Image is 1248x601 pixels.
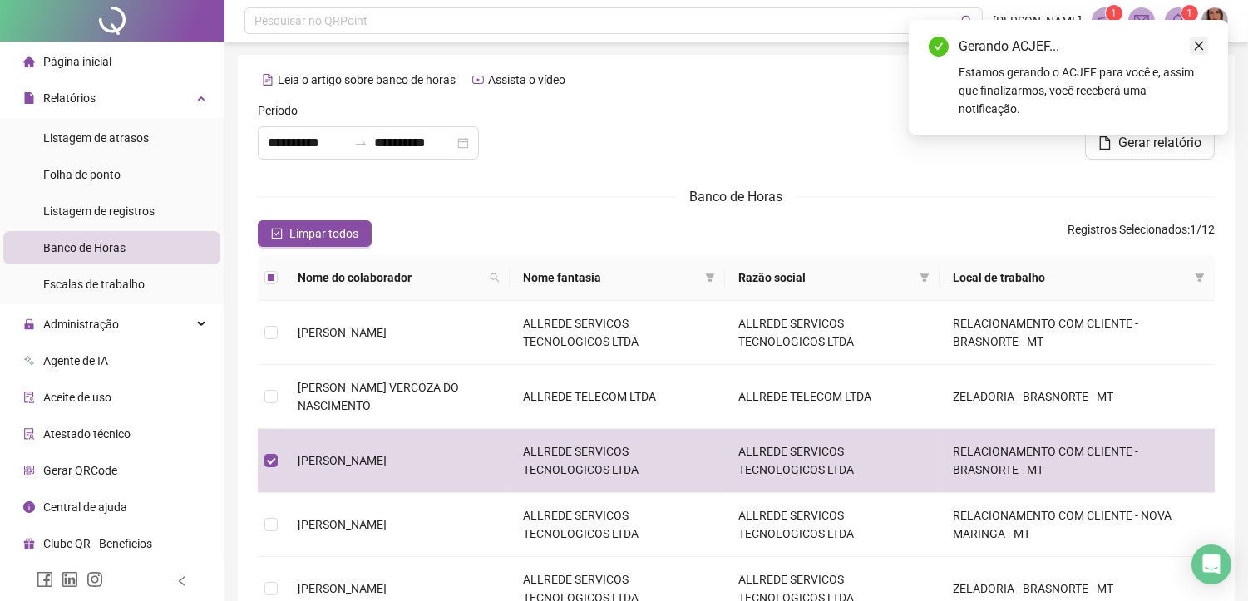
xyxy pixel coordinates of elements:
span: search [961,15,974,27]
span: close [1193,40,1205,52]
span: Razão social [738,268,914,287]
span: Nome do colaborador [298,268,483,287]
img: 78555 [1202,8,1227,33]
span: Central de ajuda [43,500,127,514]
sup: 1 [1106,5,1122,22]
span: lock [23,318,35,330]
span: Leia o artigo sobre banco de horas [278,73,456,86]
span: Relatórios [43,91,96,105]
span: gift [23,538,35,549]
span: bell [1171,13,1186,28]
span: filter [702,265,718,290]
span: left [176,575,188,587]
span: filter [1195,273,1205,283]
span: mail [1134,13,1149,28]
span: solution [23,428,35,440]
span: Agente de IA [43,354,108,367]
span: Gerar QRCode [43,464,117,477]
span: Limpar todos [289,224,358,243]
span: filter [705,273,715,283]
span: Listagem de atrasos [43,131,149,145]
td: RELACIONAMENTO COM CLIENTE - BRASNORTE - MT [940,429,1215,493]
td: ALLREDE SERVICOS TECNOLOGICOS LTDA [510,429,725,493]
span: Local de trabalho [953,268,1188,287]
span: [PERSON_NAME] [298,582,387,595]
span: Atestado técnico [43,427,131,441]
div: Gerando ACJEF... [959,37,1208,57]
span: file-text [262,74,274,86]
span: Administração [43,318,119,331]
td: ALLREDE SERVICOS TECNOLOGICOS LTDA [725,429,940,493]
span: 1 [1187,7,1193,19]
span: Aceite de uso [43,391,111,404]
span: Registros Selecionados [1068,223,1187,236]
td: ALLREDE SERVICOS TECNOLOGICOS LTDA [510,301,725,365]
span: Folha de ponto [43,168,121,181]
span: check-circle [929,37,949,57]
span: filter [920,273,930,283]
span: Nome fantasia [523,268,698,287]
div: Estamos gerando o ACJEF para você e, assim que finalizarmos, você receberá uma notificação. [959,63,1208,118]
span: : 1 / 12 [1068,220,1215,247]
td: RELACIONAMENTO COM CLIENTE - NOVA MARINGA - MT [940,493,1215,557]
span: qrcode [23,465,35,476]
span: audit [23,392,35,403]
span: Banco de Horas [43,241,126,254]
span: file [23,92,35,104]
button: Limpar todos [258,220,372,247]
span: facebook [37,571,53,588]
span: info-circle [23,501,35,513]
span: Período [258,101,298,120]
span: home [23,56,35,67]
span: search [490,273,500,283]
span: search [486,265,503,290]
span: filter [1191,265,1208,290]
span: [PERSON_NAME] [993,12,1082,30]
span: filter [916,265,933,290]
span: check-square [271,228,283,239]
td: ALLREDE TELECOM LTDA [725,365,940,429]
span: linkedin [62,571,78,588]
span: to [354,136,367,150]
td: ALLREDE TELECOM LTDA [510,365,725,429]
span: [PERSON_NAME] VERCOZA DO NASCIMENTO [298,381,459,412]
span: Escalas de trabalho [43,278,145,291]
span: [PERSON_NAME] [298,326,387,339]
a: Close [1190,37,1208,55]
td: ALLREDE SERVICOS TECNOLOGICOS LTDA [725,493,940,557]
td: ALLREDE SERVICOS TECNOLOGICOS LTDA [510,493,725,557]
span: Assista o vídeo [488,73,565,86]
span: notification [1098,13,1112,28]
span: [PERSON_NAME] [298,518,387,531]
span: 1 [1112,7,1117,19]
td: ZELADORIA - BRASNORTE - MT [940,365,1215,429]
span: youtube [472,74,484,86]
span: instagram [86,571,103,588]
div: Open Intercom Messenger [1191,544,1231,584]
sup: 1 [1181,5,1198,22]
span: Clube QR - Beneficios [43,537,152,550]
td: RELACIONAMENTO COM CLIENTE - BRASNORTE - MT [940,301,1215,365]
span: Listagem de registros [43,204,155,218]
td: ALLREDE SERVICOS TECNOLOGICOS LTDA [725,301,940,365]
span: swap-right [354,136,367,150]
span: [PERSON_NAME] [298,454,387,467]
span: Página inicial [43,55,111,68]
span: Banco de Horas [690,189,783,204]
